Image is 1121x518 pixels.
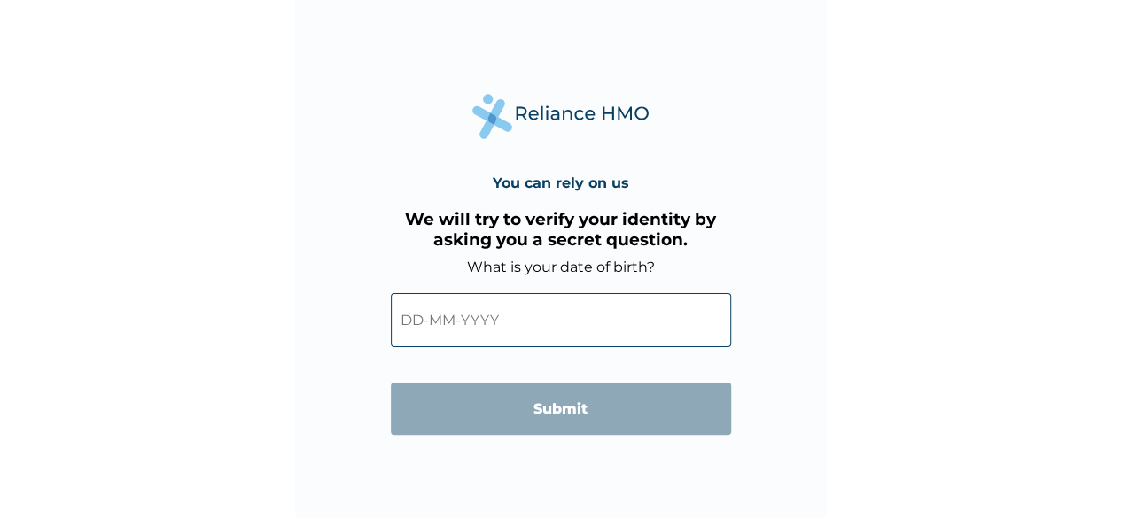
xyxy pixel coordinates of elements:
img: Reliance Health's Logo [472,94,650,139]
label: What is your date of birth? [467,259,655,275]
h3: We will try to verify your identity by asking you a secret question. [391,209,731,250]
input: Submit [391,383,731,435]
input: DD-MM-YYYY [391,293,731,347]
h4: You can rely on us [493,174,629,191]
